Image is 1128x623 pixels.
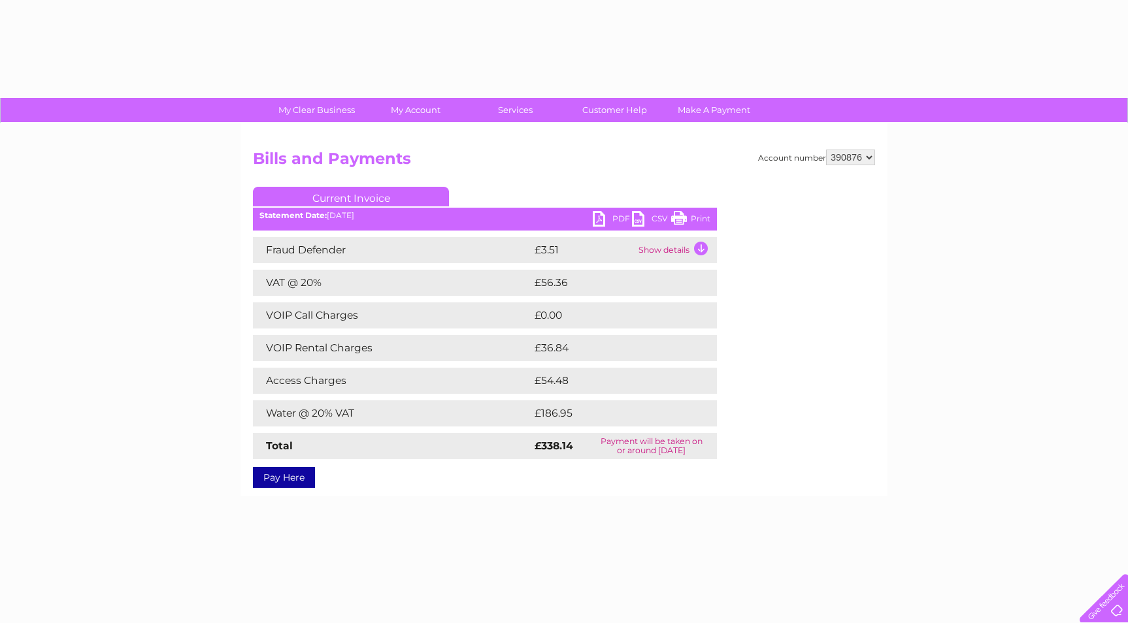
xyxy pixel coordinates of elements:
td: £54.48 [531,368,691,394]
a: PDF [593,211,632,230]
td: VOIP Rental Charges [253,335,531,361]
strong: Total [266,439,293,452]
td: VOIP Call Charges [253,302,531,328]
strong: £338.14 [535,439,573,452]
td: Show details [635,237,717,263]
div: [DATE] [253,211,717,220]
a: Make A Payment [660,98,768,122]
a: Customer Help [561,98,669,122]
a: Services [461,98,569,122]
td: VAT @ 20% [253,270,531,296]
td: Access Charges [253,368,531,394]
a: Print [671,211,710,230]
td: £186.95 [531,400,693,426]
a: My Account [362,98,470,122]
h2: Bills and Payments [253,150,875,174]
td: £0.00 [531,302,687,328]
a: CSV [632,211,671,230]
a: Pay Here [253,467,315,488]
td: £3.51 [531,237,635,263]
td: Water @ 20% VAT [253,400,531,426]
td: Payment will be taken on or around [DATE] [586,433,717,459]
td: Fraud Defender [253,237,531,263]
div: Account number [758,150,875,165]
td: £56.36 [531,270,691,296]
a: My Clear Business [263,98,371,122]
td: £36.84 [531,335,691,361]
a: Current Invoice [253,187,449,206]
b: Statement Date: [259,210,327,220]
